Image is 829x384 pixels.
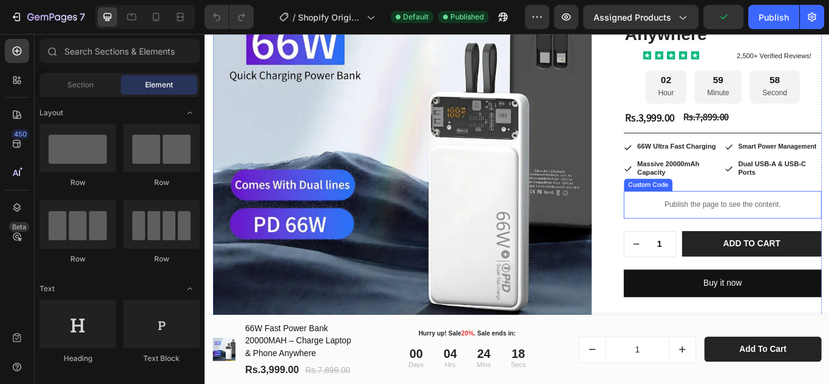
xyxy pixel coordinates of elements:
[357,365,374,383] div: 18
[610,21,718,32] p: 2,500+ Verified Reviews!
[39,283,55,294] span: Text
[557,86,612,108] div: Rs.7,899.00
[759,11,789,24] div: Publish
[237,365,255,383] div: 00
[317,365,333,383] div: 24
[489,193,719,206] p: Publish the page to see the content.
[145,79,173,90] span: Element
[583,353,719,382] button: Add to Cart
[123,177,200,188] div: Row
[583,5,699,29] button: Assigned Products
[279,365,294,383] div: 04
[450,12,484,22] span: Published
[622,147,701,166] strong: Dual USB-A & USB-C Ports
[39,177,116,188] div: Row
[403,12,428,22] span: Default
[504,147,577,166] strong: Massive 20000mAh Capacity
[516,231,544,260] input: quantity
[5,5,90,29] button: 7
[650,61,678,76] p: Second
[504,127,596,136] strong: 66W Ultra Fast Charging
[489,275,719,307] button: Buy it now
[594,11,671,24] span: Assigned Products
[46,335,180,381] h1: 66W Fast Power Bank 20000MAH – Charge Laptop & Phone Anywhere
[489,86,549,110] div: Rs.3,999.00
[748,5,799,29] button: Publish
[544,231,571,260] button: increment
[293,11,296,24] span: /
[491,170,543,181] div: Custom Code
[314,345,363,354] span: . Sale ends in:
[650,47,678,61] div: 58
[67,79,93,90] span: Section
[623,360,678,375] div: Add to Cart
[529,61,547,76] p: Hour
[39,39,200,63] input: Search Sections & Elements
[467,354,542,383] input: quantity
[180,279,200,298] span: Toggle open
[123,353,200,364] div: Text Block
[298,11,362,24] span: Shopify Original Product Template
[542,354,572,383] button: increment
[489,231,516,260] button: decrement
[12,129,29,139] div: 450
[299,345,314,354] span: 20%
[586,47,611,61] div: 59
[581,282,626,300] div: Buy it now
[123,254,200,264] div: Row
[39,254,116,264] div: Row
[249,345,299,354] span: Hurry up! Sale
[39,107,63,118] span: Layout
[529,47,547,61] div: 02
[557,230,719,260] button: Add to cart
[9,222,29,232] div: Beta
[180,103,200,123] span: Toggle open
[586,61,611,76] p: Minute
[437,354,467,383] button: decrement
[622,127,713,135] strong: Smart Power Management
[604,238,671,251] div: Add to cart
[205,5,254,29] div: Undo/Redo
[39,353,116,364] div: Heading
[205,34,829,384] iframe: Design area
[80,10,85,24] p: 7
